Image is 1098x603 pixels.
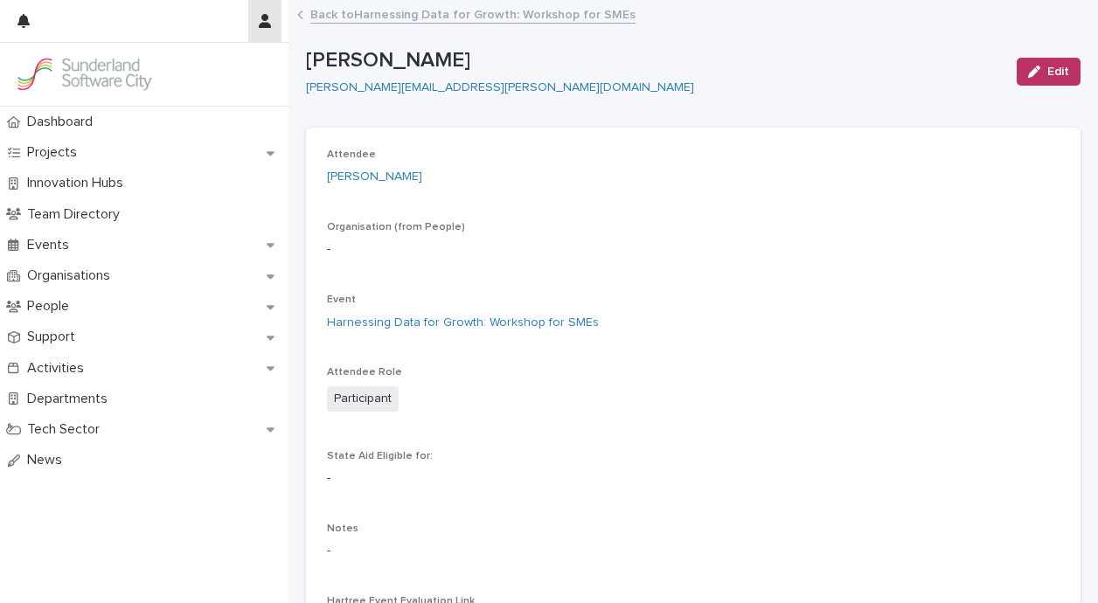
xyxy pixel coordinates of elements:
p: People [20,298,83,315]
span: Event [327,295,356,305]
a: Harnessing Data for Growth: Workshop for SMEs [327,314,599,332]
span: Participant [327,386,399,412]
span: Organisation (from People) [327,222,465,232]
p: - [327,542,1060,560]
button: Edit [1017,58,1081,86]
p: Organisations [20,267,124,284]
a: [PERSON_NAME] [327,168,422,186]
a: Back toHarnessing Data for Growth: Workshop for SMEs [310,3,636,24]
p: Activities [20,360,98,377]
p: Support [20,329,89,345]
span: Attendee [327,149,376,160]
p: [PERSON_NAME] [306,48,1003,73]
p: News [20,452,76,468]
p: Projects [20,144,91,161]
span: Edit [1047,66,1069,78]
p: Dashboard [20,114,107,130]
span: Attendee Role [327,367,402,378]
p: Innovation Hubs [20,175,137,191]
p: - [327,240,1060,259]
span: Notes [327,523,358,534]
span: State Aid Eligible for: [327,451,433,461]
p: Team Directory [20,206,134,223]
p: Tech Sector [20,421,114,438]
a: [PERSON_NAME][EMAIL_ADDRESS][PERSON_NAME][DOMAIN_NAME] [306,81,694,94]
img: Kay6KQejSz2FjblR6DWv [14,57,154,92]
p: - [327,469,1060,488]
p: Events [20,237,83,253]
p: Departments [20,391,122,407]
